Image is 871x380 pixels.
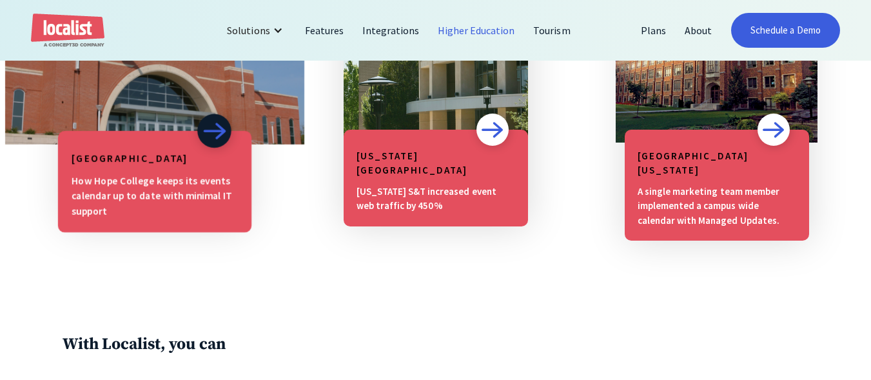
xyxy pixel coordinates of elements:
[63,334,809,354] div: With Localist, you can
[71,173,237,219] div: How Hope College keeps its events calendar up to date with minimal IT support
[227,23,269,38] div: Solutions
[357,185,515,214] div: [US_STATE] S&T increased event web traffic by 450%
[296,15,353,46] a: Features
[71,151,237,166] h5: [GEOGRAPHIC_DATA]
[31,14,104,48] a: home
[676,15,721,46] a: About
[638,185,796,228] div: A single marketing team member implemented a campus wide calendar with Managed Updates.
[429,15,525,46] a: Higher Education
[731,13,840,48] a: Schedule a Demo
[638,149,796,178] h5: [GEOGRAPHIC_DATA][US_STATE]
[632,15,676,46] a: Plans
[357,149,515,178] h5: [US_STATE][GEOGRAPHIC_DATA]
[217,15,295,46] div: Solutions
[524,15,580,46] a: Tourism
[353,15,429,46] a: Integrations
